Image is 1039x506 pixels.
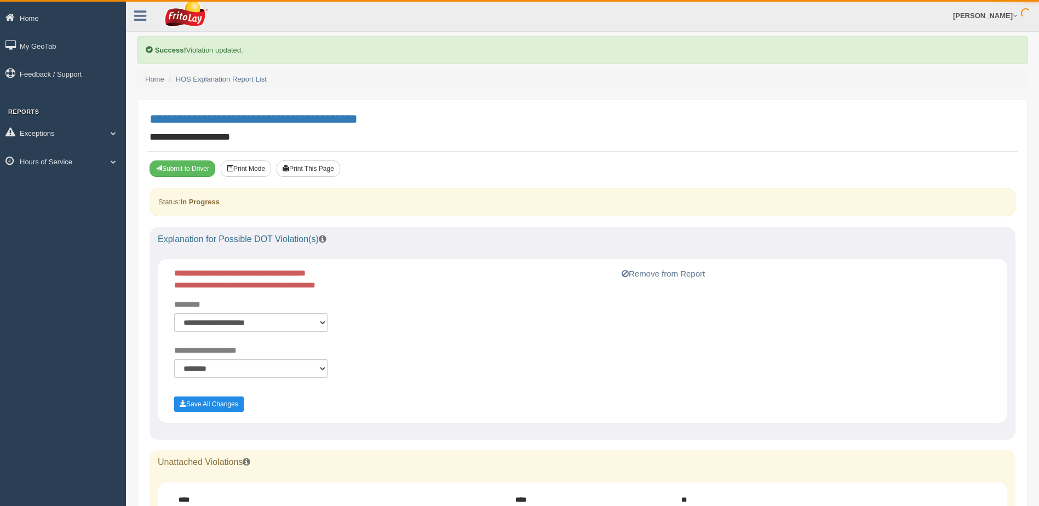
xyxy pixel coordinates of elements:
[150,188,1015,216] div: Status:
[176,75,267,83] a: HOS Explanation Report List
[137,36,1028,64] div: Violation updated.
[155,46,186,54] b: Success!
[150,450,1015,474] div: Unattached Violations
[145,75,164,83] a: Home
[174,396,244,412] button: Save
[618,267,708,280] button: Remove from Report
[150,227,1015,251] div: Explanation for Possible DOT Violation(s)
[150,160,215,177] button: Submit To Driver
[277,160,340,177] button: Print This Page
[221,160,271,177] button: Print Mode
[180,198,220,206] strong: In Progress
